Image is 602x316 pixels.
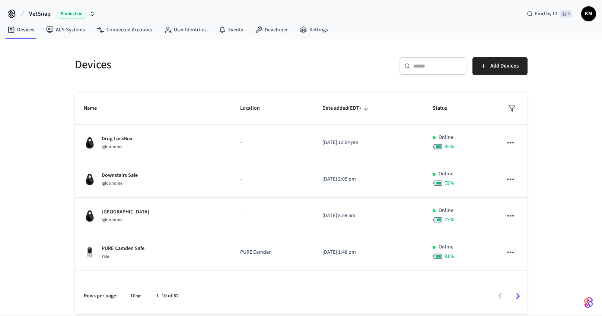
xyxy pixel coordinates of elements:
[322,139,415,147] p: [DATE] 12:04 pm
[560,10,572,18] span: ⌘ K
[322,175,415,183] p: [DATE] 2:05 pm
[581,6,596,21] button: KM
[439,243,453,251] p: Online
[29,9,51,18] span: VetSnap
[584,297,593,309] img: SeamLogoGradient.69752ec5.svg
[102,245,144,253] p: PURE Camden Safe
[509,287,526,305] button: Go to next page
[240,212,305,220] p: -
[439,170,453,178] p: Online
[158,23,213,37] a: User Identities
[57,9,86,19] span: Production
[445,179,454,187] span: 79 %
[240,139,305,147] p: -
[582,7,595,21] span: KM
[294,23,334,37] a: Settings
[213,23,249,37] a: Events
[84,292,118,300] p: Rows per page:
[439,134,453,141] p: Online
[521,7,578,21] div: Find by ID⌘ K
[127,291,144,301] div: 10
[322,103,371,114] span: Date added(EDT)
[102,180,122,187] span: Igloohome
[156,292,179,300] p: 1–10 of 52
[322,212,415,220] p: [DATE] 8:59 am
[84,137,96,149] img: igloohome_igke
[84,173,96,185] img: igloohome_igke
[91,23,158,37] a: Connected Accounts
[535,10,558,18] span: Find by ID
[102,253,109,260] span: Yale
[84,210,96,222] img: igloohome_igke
[439,207,453,215] p: Online
[445,253,454,260] span: 91 %
[249,23,294,37] a: Developer
[102,144,122,150] span: Igloohome
[490,61,519,71] span: Add Devices
[102,172,138,179] p: Downstairs Safe
[84,247,96,259] img: Yale Assure Touchscreen Wifi Smart Lock, Satin Nickel, Front
[240,248,305,256] p: PURE Camden
[102,208,149,216] p: [GEOGRAPHIC_DATA]
[445,143,454,150] span: 85 %
[240,175,305,183] p: -
[445,216,454,223] span: 73 %
[102,135,133,143] p: Drug LockBox
[433,103,457,114] span: Status
[75,57,297,72] h5: Devices
[84,103,106,114] span: Name
[40,23,91,37] a: ACS Systems
[1,23,40,37] a: Devices
[322,248,415,256] p: [DATE] 1:48 pm
[102,217,122,223] span: Igloohome
[240,103,270,114] span: Location
[472,57,528,75] button: Add Devices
